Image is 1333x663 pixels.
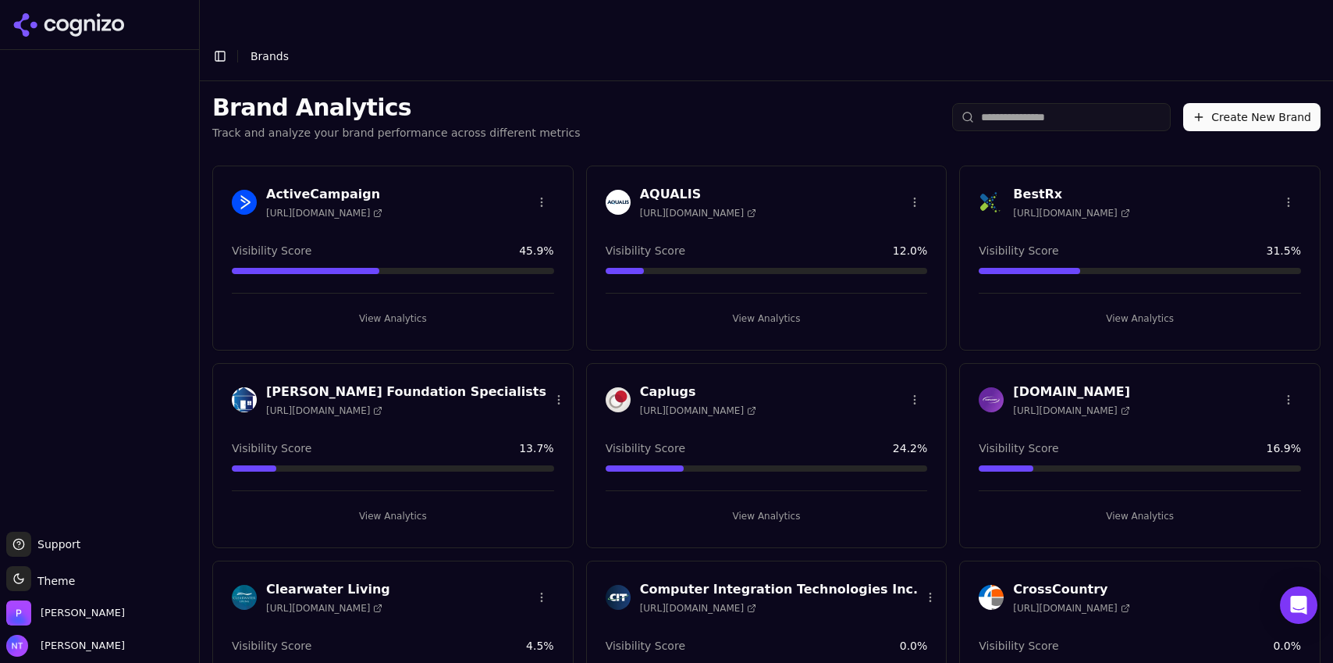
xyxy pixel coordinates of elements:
[1183,103,1321,131] button: Create New Brand
[979,638,1058,654] span: Visibility Score
[606,190,631,215] img: AQUALIS
[979,243,1058,258] span: Visibility Score
[519,440,553,456] span: 13.7 %
[606,585,631,610] img: Computer Integration Technologies Inc.
[212,94,581,122] h1: Brand Analytics
[1273,638,1301,654] span: 0.0 %
[526,638,554,654] span: 4.5 %
[979,387,1004,412] img: Cars.com
[232,190,257,215] img: ActiveCampaign
[232,585,257,610] img: Clearwater Living
[232,440,311,456] span: Visibility Score
[606,387,631,412] img: Caplugs
[979,306,1301,331] button: View Analytics
[1013,580,1129,599] h3: CrossCountry
[979,585,1004,610] img: CrossCountry
[1013,602,1129,615] span: [URL][DOMAIN_NAME]
[1267,440,1301,456] span: 16.9 %
[979,440,1058,456] span: Visibility Score
[1013,185,1129,204] h3: BestRx
[1013,405,1129,417] span: [URL][DOMAIN_NAME]
[1280,586,1317,624] div: Open Intercom Messenger
[266,602,382,615] span: [URL][DOMAIN_NAME]
[266,207,382,219] span: [URL][DOMAIN_NAME]
[31,575,75,587] span: Theme
[31,536,80,552] span: Support
[266,383,546,401] h3: [PERSON_NAME] Foundation Specialists
[606,440,685,456] span: Visibility Score
[6,601,31,626] img: Perrill
[640,383,756,401] h3: Caplugs
[893,440,927,456] span: 24.2 %
[266,185,382,204] h3: ActiveCampaign
[41,606,125,620] span: Perrill
[266,580,390,599] h3: Clearwater Living
[212,125,581,141] p: Track and analyze your brand performance across different metrics
[1013,207,1129,219] span: [URL][DOMAIN_NAME]
[606,504,928,529] button: View Analytics
[6,635,125,657] button: Open user button
[232,638,311,654] span: Visibility Score
[232,243,311,258] span: Visibility Score
[606,638,685,654] span: Visibility Score
[251,48,289,64] nav: breadcrumb
[232,306,554,331] button: View Analytics
[606,243,685,258] span: Visibility Score
[893,243,927,258] span: 12.0 %
[1267,243,1301,258] span: 31.5 %
[640,405,756,417] span: [URL][DOMAIN_NAME]
[34,639,125,653] span: [PERSON_NAME]
[232,504,554,529] button: View Analytics
[979,504,1301,529] button: View Analytics
[979,190,1004,215] img: BestRx
[640,207,756,219] span: [URL][DOMAIN_NAME]
[6,635,28,657] img: Nate Tower
[6,601,125,626] button: Open organization switcher
[266,405,382,417] span: [URL][DOMAIN_NAME]
[251,50,289,62] span: Brands
[900,638,928,654] span: 0.0 %
[232,387,257,412] img: Cantey Foundation Specialists
[1013,383,1130,401] h3: [DOMAIN_NAME]
[640,580,918,599] h3: Computer Integration Technologies Inc.
[519,243,553,258] span: 45.9 %
[640,185,756,204] h3: AQUALIS
[640,602,756,615] span: [URL][DOMAIN_NAME]
[606,306,928,331] button: View Analytics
